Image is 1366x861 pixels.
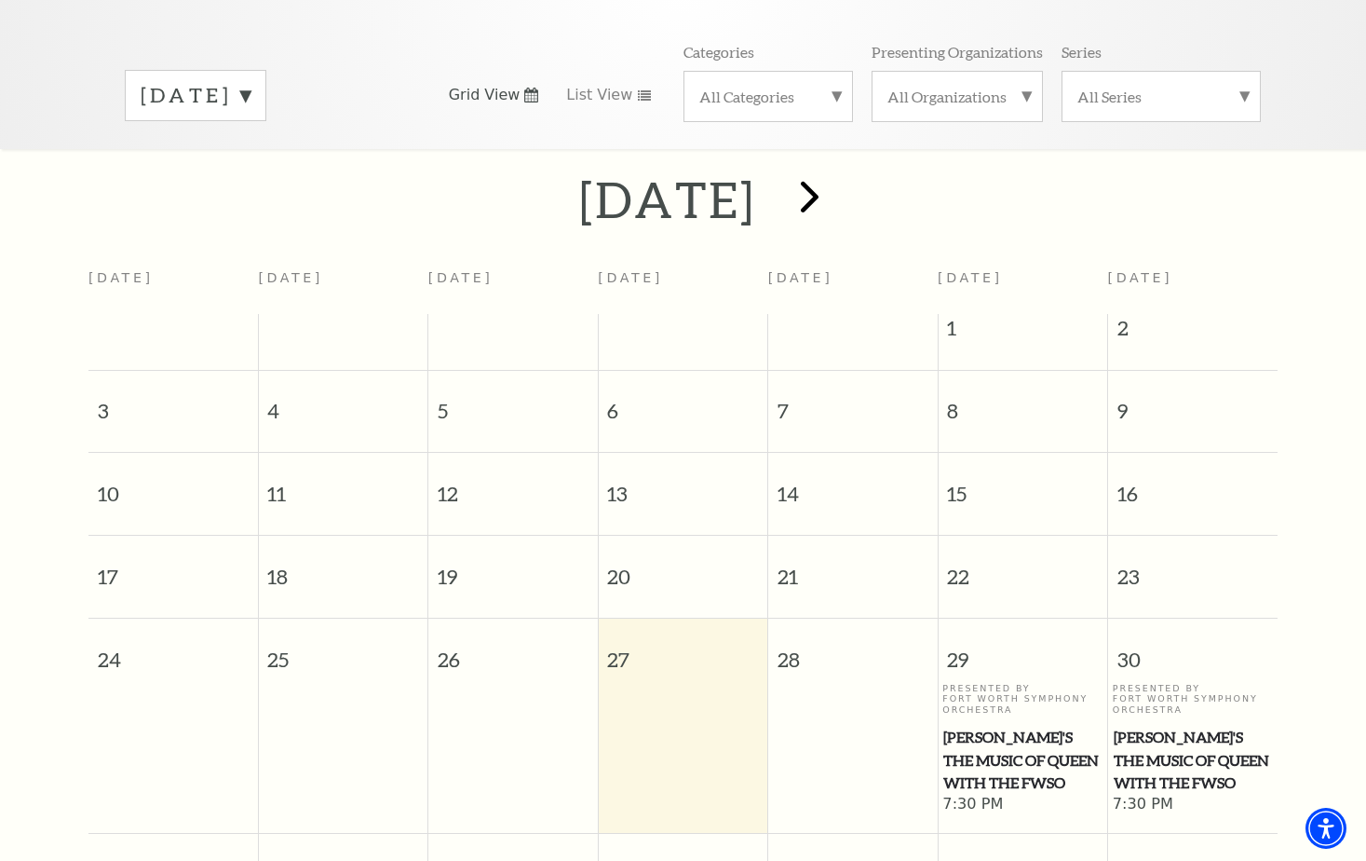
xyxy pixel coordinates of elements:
[598,259,767,314] th: [DATE]
[599,453,767,517] span: 13
[88,371,258,435] span: 3
[942,795,1102,815] span: 7:30 PM
[259,619,427,683] span: 25
[428,536,597,600] span: 19
[141,81,250,110] label: [DATE]
[768,619,937,683] span: 28
[1108,371,1278,435] span: 9
[768,536,937,600] span: 21
[88,259,258,314] th: [DATE]
[1077,87,1245,106] label: All Series
[579,170,755,229] h2: [DATE]
[1108,619,1278,683] span: 30
[258,259,427,314] th: [DATE]
[939,536,1107,600] span: 22
[428,371,597,435] span: 5
[773,167,841,233] button: next
[939,619,1107,683] span: 29
[699,87,837,106] label: All Categories
[88,453,258,517] span: 10
[1062,42,1102,61] p: Series
[1108,314,1278,351] span: 2
[599,371,767,435] span: 6
[1108,270,1173,285] span: [DATE]
[683,42,754,61] p: Categories
[566,85,632,105] span: List View
[259,536,427,600] span: 18
[259,453,427,517] span: 11
[768,371,937,435] span: 7
[939,371,1107,435] span: 8
[887,87,1027,106] label: All Organizations
[259,371,427,435] span: 4
[938,270,1003,285] span: [DATE]
[1114,726,1272,795] span: [PERSON_NAME]'s The Music of Queen with the FWSO
[872,42,1043,61] p: Presenting Organizations
[943,726,1102,795] span: [PERSON_NAME]'s The Music of Queen with the FWSO
[428,619,597,683] span: 26
[939,314,1107,351] span: 1
[1108,453,1278,517] span: 16
[88,619,258,683] span: 24
[942,683,1102,715] p: Presented By Fort Worth Symphony Orchestra
[599,619,767,683] span: 27
[88,536,258,600] span: 17
[428,453,597,517] span: 12
[449,85,521,105] span: Grid View
[1113,683,1273,715] p: Presented By Fort Worth Symphony Orchestra
[599,536,767,600] span: 20
[1113,795,1273,815] span: 7:30 PM
[939,453,1107,517] span: 15
[1108,536,1278,600] span: 23
[768,453,937,517] span: 14
[1305,808,1346,849] div: Accessibility Menu
[428,259,598,314] th: [DATE]
[768,259,938,314] th: [DATE]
